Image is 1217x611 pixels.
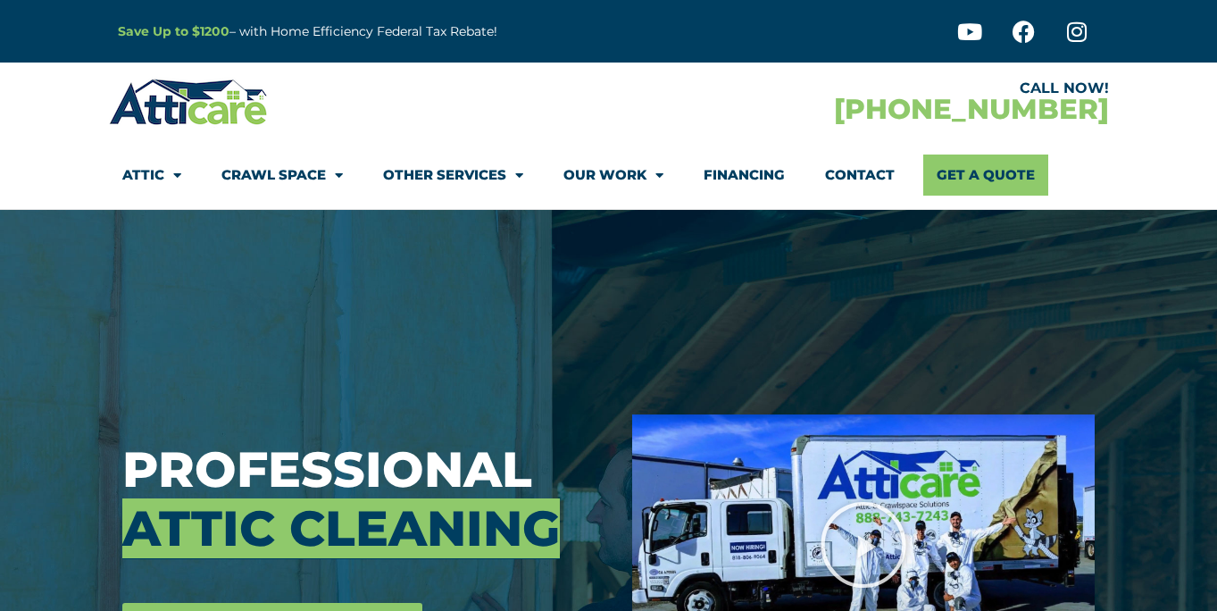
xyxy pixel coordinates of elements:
[609,81,1109,96] div: CALL NOW!
[122,155,181,196] a: Attic
[923,155,1048,196] a: Get A Quote
[563,155,663,196] a: Our Work
[122,440,606,558] h3: Professional
[118,23,229,39] a: Save Up to $1200
[221,155,343,196] a: Crawl Space
[122,498,560,558] span: Attic Cleaning
[704,155,785,196] a: Financing
[819,500,908,590] div: Play Video
[825,155,895,196] a: Contact
[118,21,696,42] p: – with Home Efficiency Federal Tax Rebate!
[383,155,523,196] a: Other Services
[122,155,1096,196] nav: Menu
